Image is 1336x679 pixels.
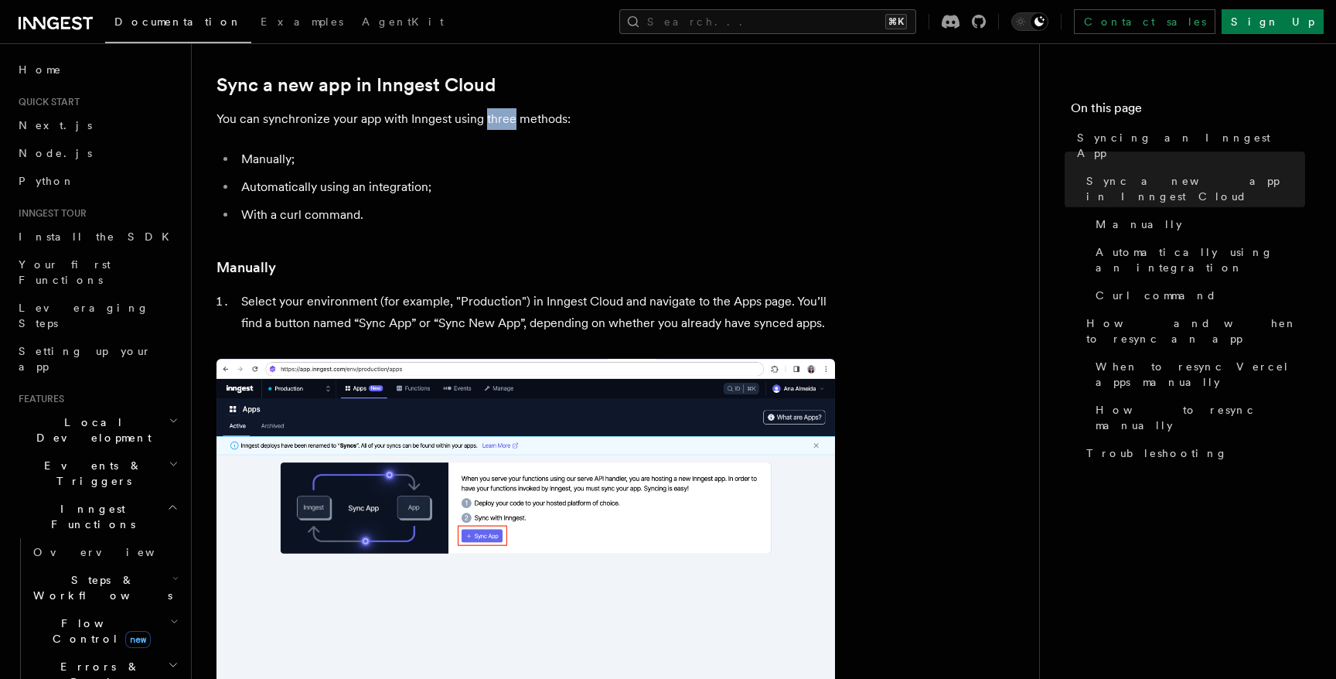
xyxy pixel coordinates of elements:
span: Quick start [12,96,80,108]
button: Steps & Workflows [27,566,182,609]
span: Sync a new app in Inngest Cloud [1086,173,1305,204]
button: Local Development [12,408,182,452]
span: Examples [261,15,343,28]
button: Search...⌘K [619,9,916,34]
a: Troubleshooting [1080,439,1305,467]
h4: On this page [1071,99,1305,124]
a: Next.js [12,111,182,139]
span: Next.js [19,119,92,131]
span: Steps & Workflows [27,572,172,603]
span: How to resync manually [1096,402,1305,433]
span: Features [12,393,64,405]
span: AgentKit [362,15,444,28]
span: Overview [33,546,193,558]
span: Documentation [114,15,242,28]
span: Events & Triggers [12,458,169,489]
a: Manually [1089,210,1305,238]
span: Automatically using an integration [1096,244,1305,275]
span: Install the SDK [19,230,179,243]
button: Events & Triggers [12,452,182,495]
li: Automatically using an integration; [237,176,835,198]
span: Flow Control [27,616,170,647]
span: Python [19,175,75,187]
span: Syncing an Inngest App [1077,130,1305,161]
a: Sync a new app in Inngest Cloud [1080,167,1305,210]
a: Documentation [105,5,251,43]
a: Sync a new app in Inngest Cloud [216,74,496,96]
a: Install the SDK [12,223,182,251]
a: How to resync manually [1089,396,1305,439]
span: Your first Functions [19,258,111,286]
a: Setting up your app [12,337,182,380]
li: Select your environment (for example, "Production") in Inngest Cloud and navigate to the Apps pag... [237,291,835,334]
span: Home [19,62,62,77]
a: Node.js [12,139,182,167]
a: How and when to resync an app [1080,309,1305,353]
span: How and when to resync an app [1086,316,1305,346]
a: AgentKit [353,5,453,42]
span: Troubleshooting [1086,445,1228,461]
p: You can synchronize your app with Inngest using three methods: [216,108,835,130]
kbd: ⌘K [885,14,907,29]
a: When to resync Vercel apps manually [1089,353,1305,396]
span: When to resync Vercel apps manually [1096,359,1305,390]
span: Local Development [12,415,169,445]
li: With a curl command. [237,204,835,226]
span: Manually [1096,217,1182,232]
a: Curl command [1089,281,1305,309]
a: Sign Up [1222,9,1324,34]
span: Leveraging Steps [19,302,149,329]
a: Examples [251,5,353,42]
a: Contact sales [1074,9,1215,34]
a: Automatically using an integration [1089,238,1305,281]
button: Toggle dark mode [1011,12,1048,31]
span: Node.js [19,147,92,159]
span: new [125,631,151,648]
li: Manually; [237,148,835,170]
button: Inngest Functions [12,495,182,538]
a: Your first Functions [12,251,182,294]
span: Curl command [1096,288,1217,303]
button: Flow Controlnew [27,609,182,653]
a: Overview [27,538,182,566]
span: Inngest Functions [12,501,167,532]
a: Manually [216,257,276,278]
a: Python [12,167,182,195]
a: Home [12,56,182,84]
a: Syncing an Inngest App [1071,124,1305,167]
span: Setting up your app [19,345,152,373]
span: Inngest tour [12,207,87,220]
a: Leveraging Steps [12,294,182,337]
